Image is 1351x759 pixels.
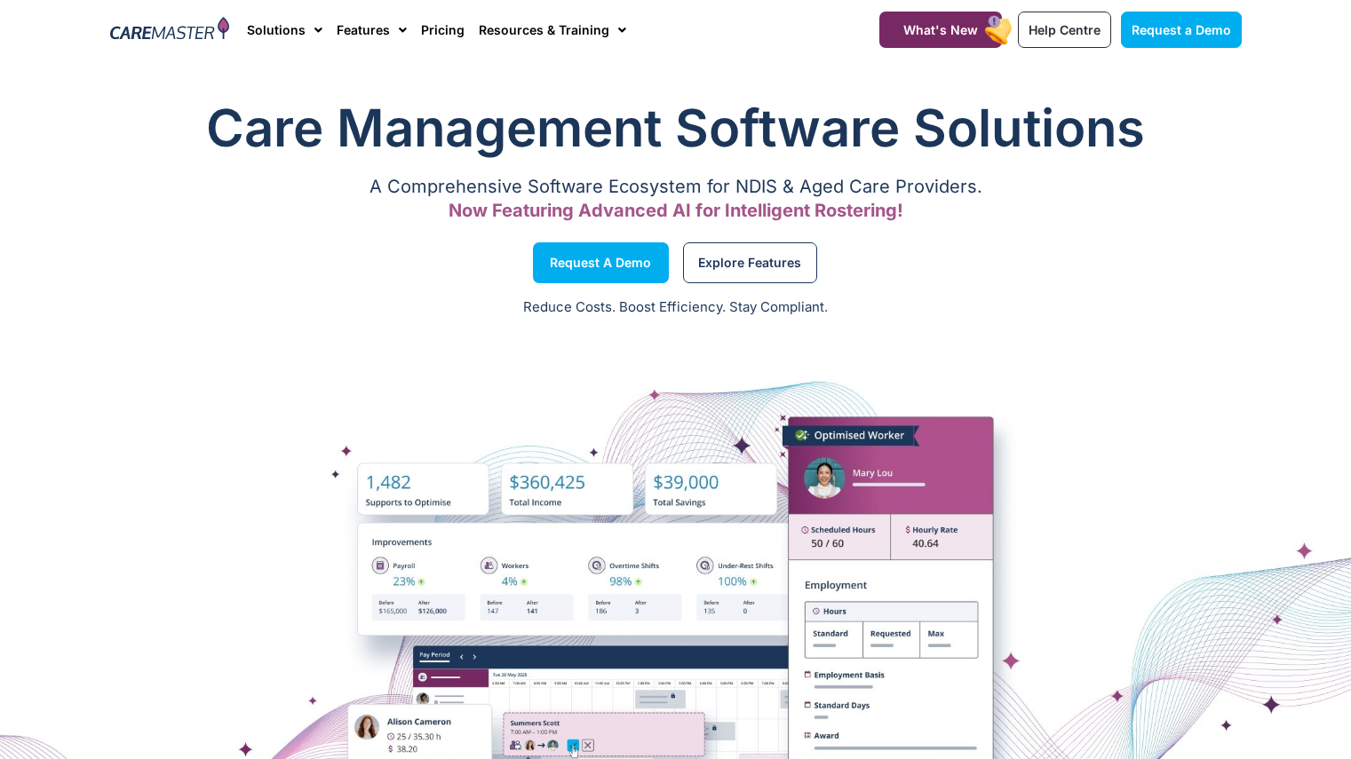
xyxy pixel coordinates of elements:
a: Request a Demo [1121,12,1242,48]
img: CareMaster Logo [110,17,230,43]
p: A Comprehensive Software Ecosystem for NDIS & Aged Care Providers. [110,181,1242,193]
span: Explore Features [698,258,801,267]
span: Help Centre [1029,22,1101,37]
a: Request a Demo [533,242,669,283]
span: Request a Demo [1132,22,1231,37]
a: Help Centre [1018,12,1111,48]
h1: Care Management Software Solutions [110,92,1242,163]
span: Now Featuring Advanced AI for Intelligent Rostering! [449,200,903,221]
a: Explore Features [683,242,817,283]
span: What's New [903,22,978,37]
p: Reduce Costs. Boost Efficiency. Stay Compliant. [11,297,1340,318]
span: Request a Demo [550,258,651,267]
a: What's New [879,12,1002,48]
